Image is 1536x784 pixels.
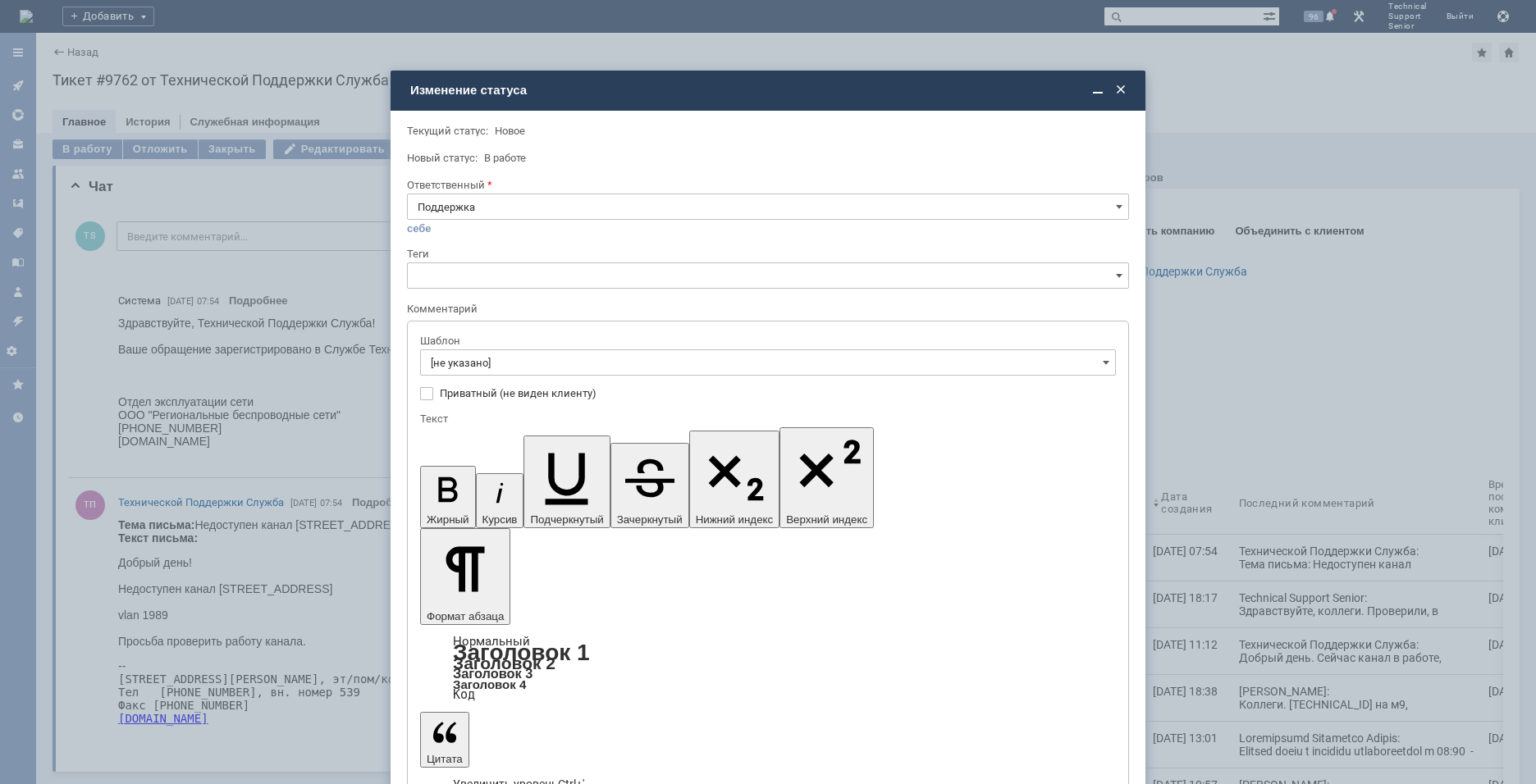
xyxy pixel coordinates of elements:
[407,152,478,164] label: Новый статус:
[453,654,555,672] a: Заголовок 2
[476,473,524,528] button: Курсив
[786,513,867,526] span: Верхний индекс
[440,387,1113,400] label: Приватный (не виден клиенту)
[420,528,510,625] button: Формат абзаца
[1090,82,1106,98] span: Свернуть (Ctrl + M)
[420,335,1113,346] div: Шаблон
[420,466,476,528] button: Жирный
[407,302,1126,317] div: Комментарий
[453,677,526,691] a: Заголовок 4
[420,712,469,768] button: Цитата
[427,610,504,622] span: Формат абзаца
[407,125,488,137] label: Текущий статус:
[689,431,780,528] button: Нижний индекс
[407,180,1126,190] div: Ответственный
[410,83,1129,98] div: Изменение статуса
[484,152,526,164] span: В работе
[420,636,1116,700] div: Формат абзаца
[407,222,432,235] a: себе
[779,427,874,528] button: Верхний индекс
[495,125,525,137] span: Новое
[696,513,774,526] span: Нижний индекс
[407,248,1126,259] div: Теги
[420,413,1113,424] div: Текст
[530,513,603,526] span: Подчеркнутый
[1113,82,1129,98] span: Закрыть
[453,687,475,702] a: Код
[453,666,533,681] a: Заголовок 3
[427,513,469,526] span: Жирный
[427,753,463,765] span: Цитата
[617,513,683,526] span: Зачеркнутый
[610,443,689,528] button: Зачеркнутый
[523,435,610,528] button: Подчеркнутый
[453,640,590,665] a: Заголовок 1
[453,634,530,649] a: Нормальный
[482,513,518,526] span: Курсив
